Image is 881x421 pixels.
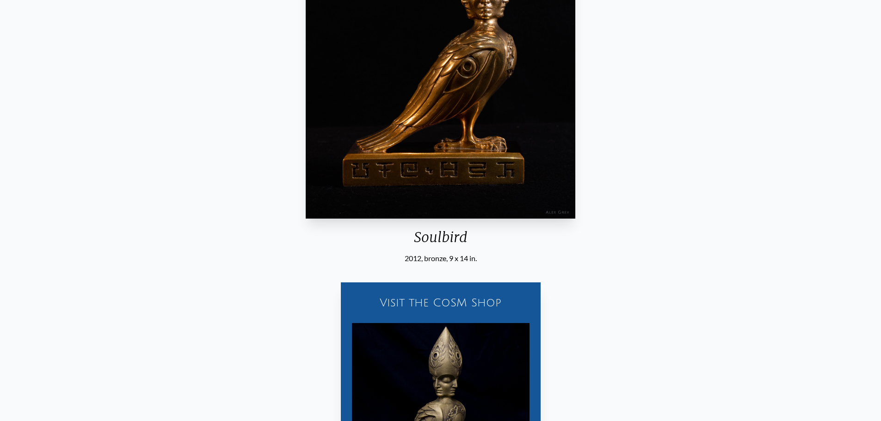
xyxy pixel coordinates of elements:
div: 2012, bronze, 9 x 14 in. [302,253,579,264]
div: Soulbird [302,229,579,253]
a: Visit the CoSM Shop [346,288,535,317]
